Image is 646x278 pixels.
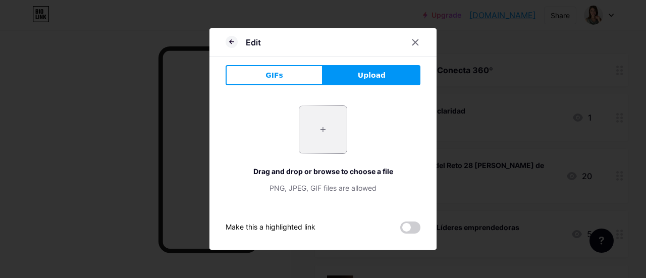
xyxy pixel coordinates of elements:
[323,65,420,85] button: Upload
[226,65,323,85] button: GIFs
[226,221,315,234] div: Make this a highlighted link
[265,70,283,81] span: GIFs
[226,183,420,193] div: PNG, JPEG, GIF files are allowed
[358,70,386,81] span: Upload
[226,166,420,177] div: Drag and drop or browse to choose a file
[246,36,261,48] div: Edit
